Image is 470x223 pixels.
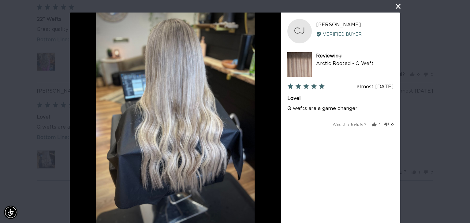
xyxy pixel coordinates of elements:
[372,122,380,127] button: Yes
[316,22,361,27] span: [PERSON_NAME]
[287,104,394,113] p: Q wefts are a game changer!
[316,31,394,38] div: Verified Buyer
[316,61,374,66] a: Arctic Rooted - Q Weft
[287,52,312,76] img: Arctic Rooted - Q Weft
[394,2,402,10] button: close this modal window
[333,122,367,126] span: Was this helpful?
[316,52,394,60] div: Reviewing
[357,84,394,89] span: almost [DATE]
[287,95,394,101] h2: Love!
[382,122,394,127] button: No
[287,19,312,43] div: CJ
